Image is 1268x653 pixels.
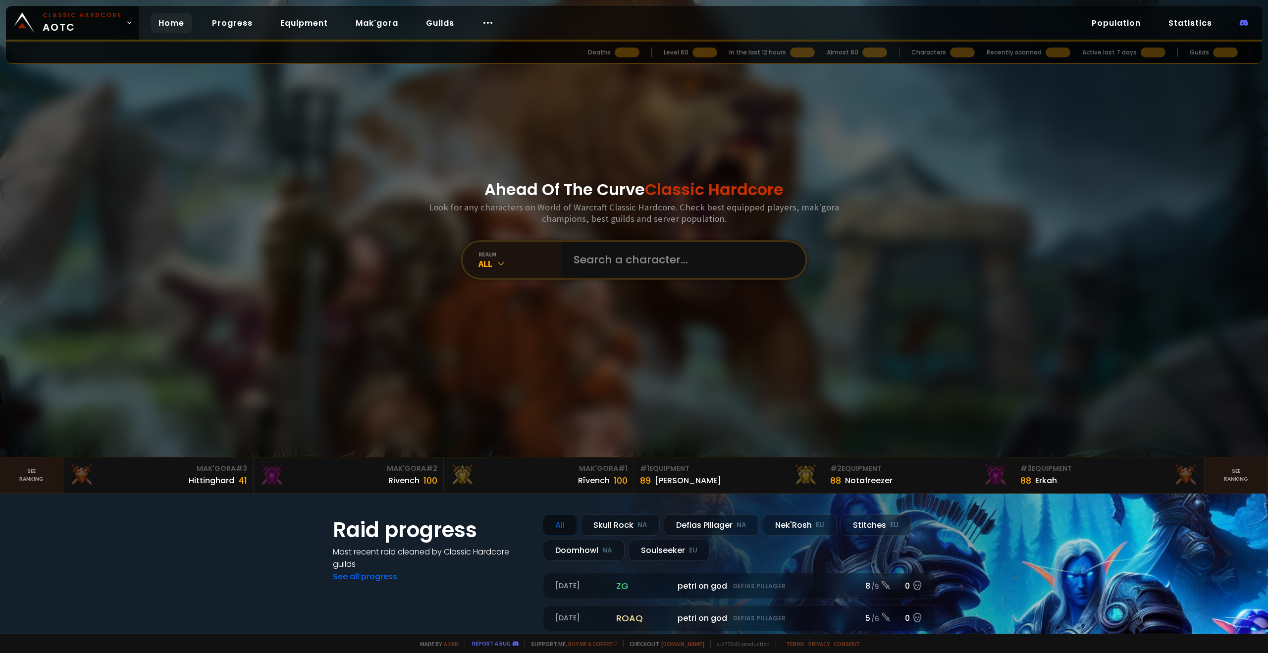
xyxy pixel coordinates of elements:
span: Support me, [525,640,617,648]
small: Classic Hardcore [43,11,122,20]
div: 89 [640,474,651,487]
div: All [543,514,577,536]
div: In the last 12 hours [729,48,786,57]
div: Rîvench [578,474,610,487]
h3: Look for any characters on World of Warcraft Classic Hardcore. Check best equipped players, mak'g... [425,201,843,224]
a: [DOMAIN_NAME] [661,640,704,648]
div: Almost 60 [827,48,858,57]
a: Seeranking [1205,457,1268,493]
a: #1Equipment89[PERSON_NAME] [634,457,824,493]
h1: Raid progress [333,514,531,546]
div: Characters [911,48,946,57]
a: Terms [786,640,804,648]
div: Mak'Gora [69,463,247,474]
div: Notafreezer [845,474,893,487]
div: Active last 7 days [1082,48,1137,57]
a: See all progress [333,571,397,582]
a: Statistics [1161,13,1220,33]
div: Level 60 [664,48,688,57]
span: # 2 [426,463,437,473]
span: # 1 [618,463,628,473]
a: Mak'gora [348,13,406,33]
a: #2Equipment88Notafreezer [824,457,1014,493]
div: 88 [830,474,841,487]
div: 100 [614,474,628,487]
div: Soulseeker [629,540,710,561]
small: EU [689,546,697,555]
div: 41 [238,474,247,487]
a: Progress [204,13,261,33]
a: #3Equipment88Erkah [1014,457,1205,493]
div: 100 [423,474,437,487]
small: EU [816,520,824,530]
div: Equipment [1020,463,1198,474]
div: Mak'Gora [450,463,628,474]
div: Stitches [841,514,911,536]
div: Nek'Rosh [763,514,837,536]
small: NA [637,520,647,530]
a: Mak'Gora#2Rivench100 [254,457,444,493]
div: Doomhowl [543,540,625,561]
a: Classic HardcoreAOTC [6,6,139,40]
span: # 1 [640,463,649,473]
small: NA [737,520,746,530]
div: Guilds [1190,48,1209,57]
small: EU [890,520,898,530]
a: Mak'Gora#3Hittinghard41 [63,457,254,493]
a: Population [1084,13,1149,33]
a: Mak'Gora#1Rîvench100 [444,457,634,493]
span: # 3 [1020,463,1032,473]
div: All [478,258,562,269]
div: Defias Pillager [664,514,759,536]
div: Equipment [830,463,1008,474]
h4: Most recent raid cleaned by Classic Hardcore guilds [333,546,531,570]
a: Privacy [808,640,830,648]
a: Buy me a coffee [568,640,617,648]
a: Home [151,13,192,33]
small: NA [602,546,612,555]
div: realm [478,251,562,258]
span: Checkout [623,640,704,648]
span: AOTC [43,11,122,35]
div: Skull Rock [581,514,660,536]
div: Recently scanned [987,48,1042,57]
div: Equipment [640,463,818,474]
span: # 3 [236,463,247,473]
span: # 2 [830,463,842,473]
input: Search a character... [568,242,793,278]
a: a fan [444,640,459,648]
a: [DATE]roaqpetri on godDefias Pillager5 /60 [543,605,935,631]
span: Made by [414,640,459,648]
div: Rivench [388,474,420,487]
a: Equipment [272,13,336,33]
div: Mak'Gora [260,463,437,474]
div: 88 [1020,474,1031,487]
a: Report a bug [472,640,511,647]
span: v. d752d5 - production [710,640,770,648]
a: Consent [834,640,860,648]
div: Deaths [588,48,611,57]
h1: Ahead Of The Curve [484,178,784,201]
a: [DATE]zgpetri on godDefias Pillager8 /90 [543,573,935,599]
div: Erkah [1035,474,1057,487]
span: Classic Hardcore [645,178,784,201]
div: [PERSON_NAME] [655,474,721,487]
a: Guilds [418,13,462,33]
div: Hittinghard [189,474,234,487]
